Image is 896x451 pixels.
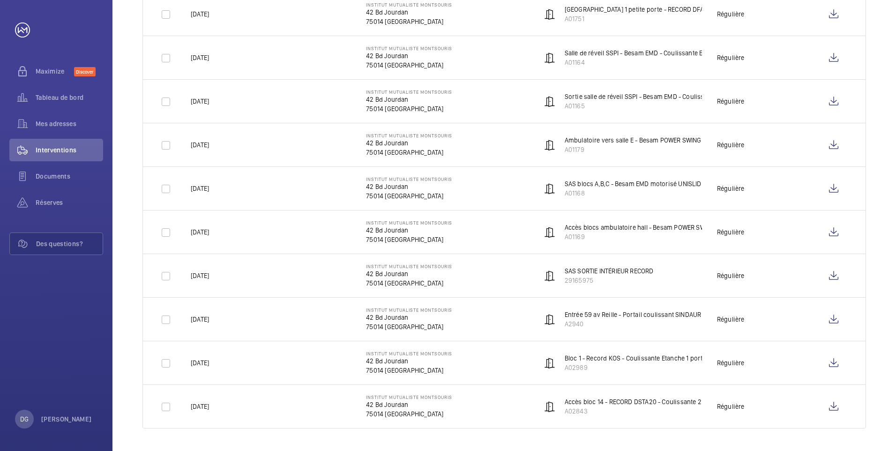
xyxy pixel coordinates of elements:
span: Documents [36,172,103,181]
span: Des questions? [36,239,103,248]
p: Institut Mutualiste Montsouris [366,263,452,269]
p: 29165975 [565,276,654,285]
p: 42 Bd Jourdan [366,225,452,235]
p: A01179 [565,145,757,154]
p: Institut Mutualiste Montsouris [366,220,452,225]
p: Institut Mutualiste Montsouris [366,307,452,313]
p: 75014 [GEOGRAPHIC_DATA] [366,148,452,157]
p: Institut Mutualiste Montsouris [366,394,452,400]
div: Régulière [717,271,745,280]
p: [PERSON_NAME] [41,414,92,424]
p: Salle de réveil SSPI - Besam EMD - Coulissante Etanche 1 porte [565,48,744,58]
p: Institut Mutualiste Montsouris [366,351,452,356]
span: Interventions [36,145,103,155]
p: 75014 [GEOGRAPHIC_DATA] [366,235,452,244]
img: automatic_door.svg [544,226,555,238]
div: Régulière [717,402,745,411]
span: Maximize [36,67,74,76]
div: Régulière [717,184,745,193]
span: Discover [74,67,96,76]
p: 42 Bd Jourdan [366,182,452,191]
img: automatic_door.svg [544,52,555,63]
p: Bloc 1 - Record KOS - Coulissante Etanche 1 porte plombée [565,353,733,363]
p: SAS blocs A,B,C - Besam EMD motorisé UNISLIDE - Coulissante Etanche 2 portes [565,179,795,188]
p: Institut Mutualiste Montsouris [366,2,452,8]
div: Régulière [717,140,745,150]
p: 75014 [GEOGRAPHIC_DATA] [366,104,452,113]
img: automatic_door.svg [544,96,555,107]
p: A01751 [565,14,791,23]
p: Institut Mutualiste Montsouris [366,45,452,51]
p: A01169 [565,232,770,241]
img: automatic_door.svg [544,357,555,368]
p: Sortie salle de réveil SSPI - Besam EMD - Coulissante Etanche 1 porte [565,92,763,101]
p: [DATE] [191,271,209,280]
p: 75014 [GEOGRAPHIC_DATA] [366,409,452,419]
img: automatic_door.svg [544,183,555,194]
p: [DATE] [191,140,209,150]
p: 42 Bd Jourdan [366,356,452,366]
span: Tableau de bord [36,93,103,102]
p: [DATE] [191,402,209,411]
p: 75014 [GEOGRAPHIC_DATA] [366,191,452,201]
p: [DATE] [191,97,209,106]
p: Institut Mutualiste Montsouris [366,176,452,182]
p: 42 Bd Jourdan [366,8,452,17]
p: [DATE] [191,9,209,19]
img: automatic_door.svg [544,270,555,281]
span: Réserves [36,198,103,207]
img: automatic_door.svg [544,139,555,150]
img: automatic_door.svg [544,314,555,325]
p: 75014 [GEOGRAPHIC_DATA] [366,366,452,375]
div: Régulière [717,9,745,19]
p: A01164 [565,58,744,67]
span: Mes adresses [36,119,103,128]
p: Accès blocs ambulatoire hall - Besam POWER SWING - Battante 2 portes [565,223,770,232]
p: 42 Bd Jourdan [366,51,452,60]
p: SAS SORTIE INTÉRIEUR RECORD [565,266,654,276]
p: 42 Bd Jourdan [366,138,452,148]
p: 75014 [GEOGRAPHIC_DATA] [366,278,452,288]
p: 42 Bd Jourdan [366,400,452,409]
p: Institut Mutualiste Montsouris [366,133,452,138]
img: automatic_door.svg [544,401,555,412]
p: [DATE] [191,227,209,237]
p: DG [20,414,29,424]
p: A2940 [565,319,773,329]
div: Régulière [717,97,745,106]
p: [DATE] [191,53,209,62]
p: Ambulatoire vers salle E - Besam POWER SWING - Battante 2 portes [565,135,757,145]
div: Régulière [717,53,745,62]
div: Régulière [717,227,745,237]
p: [GEOGRAPHIC_DATA] 1 petite porte - RECORD DFA127 - Battante plombée 1 porte [565,5,791,14]
p: [DATE] [191,184,209,193]
div: Régulière [717,358,745,368]
div: Régulière [717,315,745,324]
p: A01168 [565,188,795,198]
p: 75014 [GEOGRAPHIC_DATA] [366,17,452,26]
p: A02843 [565,406,722,416]
img: automatic_door.svg [544,8,555,20]
p: Accès bloc 14 - RECORD DSTA20 - Coulissante 2 portes [565,397,722,406]
p: 75014 [GEOGRAPHIC_DATA] [366,60,452,70]
p: [DATE] [191,358,209,368]
p: 75014 [GEOGRAPHIC_DATA] [366,322,452,331]
p: 42 Bd Jourdan [366,95,452,104]
p: A01165 [565,101,763,111]
p: Entrée 59 av Reille - Portail coulissant SINDAUR - Coulissante métallique [565,310,773,319]
p: [DATE] [191,315,209,324]
p: A02989 [565,363,733,372]
p: 42 Bd Jourdan [366,313,452,322]
p: 42 Bd Jourdan [366,269,452,278]
p: Institut Mutualiste Montsouris [366,89,452,95]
